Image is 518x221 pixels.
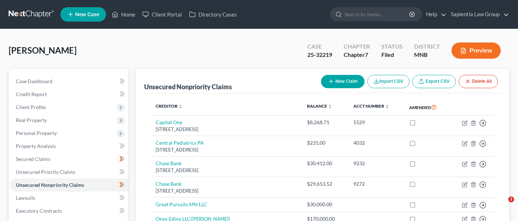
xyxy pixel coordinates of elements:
div: MNB [414,51,440,59]
div: 25-32219 [307,51,332,59]
a: Client Portal [139,8,185,21]
span: Secured Claims [16,156,50,162]
a: Property Analysis [10,140,128,153]
div: [STREET_ADDRESS] [156,146,295,153]
span: Credit Report [16,91,47,97]
a: Case Dashboard [10,75,128,88]
span: Case Dashboard [16,78,52,84]
button: New Claim [321,75,365,88]
a: Unsecured Priority Claims [10,166,128,179]
div: Chapter [344,42,370,51]
span: Unsecured Priority Claims [16,169,75,175]
div: Unsecured Nonpriority Claims [144,82,232,91]
span: Personal Property [16,130,57,136]
a: Unsecured Nonpriority Claims [10,179,128,191]
span: Executory Contracts [16,208,62,214]
div: $29,653.52 [307,180,342,188]
a: Chase Bank [156,181,182,187]
div: [STREET_ADDRESS] [156,188,295,194]
div: Filed [381,51,403,59]
div: District [414,42,440,51]
a: Acct Number unfold_more [353,103,389,109]
div: [STREET_ADDRESS] [156,126,295,133]
span: New Case [75,12,99,17]
div: [STREET_ADDRESS] [156,167,295,174]
a: Great Pursuits MN LLC [156,201,207,207]
i: unfold_more [385,104,389,109]
a: Sapientia Law Group [447,8,509,21]
a: Lawsuits [10,191,128,204]
input: Search by name... [344,8,410,21]
div: $30,412.00 [307,160,342,167]
span: 7 [365,51,368,58]
th: Amended [403,99,449,116]
a: Balance unfold_more [307,103,332,109]
span: Property Analysis [16,143,56,149]
a: Secured Claims [10,153,128,166]
div: 9232 [353,160,398,167]
a: Chase Bank [156,160,182,166]
a: Directory Cases [185,8,240,21]
div: $30,000.00 [307,201,342,208]
i: unfold_more [328,104,332,109]
span: 2 [508,197,514,202]
a: Help [422,8,446,21]
iframe: Intercom live chat [494,197,511,214]
span: Real Property [16,117,47,123]
div: $231.00 [307,139,342,146]
a: Executory Contracts [10,204,128,217]
div: 4032 [353,139,398,146]
a: Credit Report [10,88,128,101]
a: Export CSV [412,75,456,88]
span: [PERSON_NAME] [9,45,77,55]
div: Status [381,42,403,51]
div: 5529 [353,119,398,126]
i: unfold_more [178,104,183,109]
a: Central Pediatrics PA [156,140,204,146]
button: Preview [451,42,501,59]
span: Lawsuits [16,195,35,201]
button: Delete All [459,75,498,88]
span: Unsecured Nonpriority Claims [16,182,84,188]
div: Case [307,42,332,51]
button: Import CSV [367,75,409,88]
div: $8,268.71 [307,119,342,126]
span: Client Profile [16,104,46,110]
a: Capital One [156,119,182,125]
div: Chapter [344,51,370,59]
a: Creditor unfold_more [156,103,183,109]
div: 9272 [353,180,398,188]
a: Home [108,8,139,21]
